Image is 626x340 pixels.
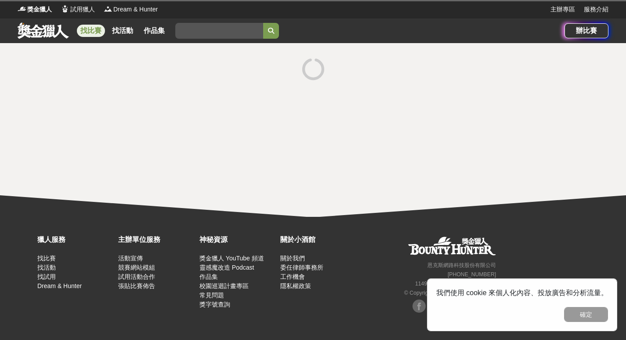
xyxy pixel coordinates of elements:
[199,255,264,262] a: 獎金獵人 YouTube 頻道
[104,4,112,13] img: Logo
[415,281,496,287] small: 11494 [STREET_ADDRESS] 3 樓
[61,4,69,13] img: Logo
[37,234,114,245] div: 獵人服務
[37,264,56,271] a: 找活動
[27,5,52,14] span: 獎金獵人
[61,5,95,14] a: Logo試用獵人
[199,292,224,299] a: 常見問題
[564,307,608,322] button: 確定
[436,289,608,296] span: 我們使用 cookie 來個人化內容、投放廣告和分析流量。
[37,255,56,262] a: 找比賽
[280,282,311,289] a: 隱私權政策
[199,282,249,289] a: 校園巡迴計畫專區
[118,273,155,280] a: 試用活動合作
[140,25,168,37] a: 作品集
[104,5,158,14] a: LogoDream & Hunter
[113,5,158,14] span: Dream & Hunter
[118,234,195,245] div: 主辦單位服務
[18,4,26,13] img: Logo
[584,5,608,14] a: 服務介紹
[280,273,305,280] a: 工作機會
[199,273,218,280] a: 作品集
[18,5,52,14] a: Logo獎金獵人
[280,264,323,271] a: 委任律師事務所
[199,301,230,308] a: 獎字號查詢
[118,264,155,271] a: 競賽網站模組
[109,25,137,37] a: 找活動
[199,234,276,245] div: 神秘資源
[77,25,105,37] a: 找比賽
[404,290,496,296] small: © Copyright 2025 . All Rights Reserved.
[448,271,496,278] small: [PHONE_NUMBER]
[564,23,608,38] a: 辦比賽
[427,262,496,268] small: 恩克斯網路科技股份有限公司
[550,5,575,14] a: 主辦專區
[37,282,82,289] a: Dream & Hunter
[280,234,357,245] div: 關於小酒館
[118,255,143,262] a: 活動宣傳
[413,300,426,313] img: Facebook
[199,264,254,271] a: 靈感魔改造 Podcast
[70,5,95,14] span: 試用獵人
[118,282,155,289] a: 張貼比賽佈告
[37,273,56,280] a: 找試用
[280,255,305,262] a: 關於我們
